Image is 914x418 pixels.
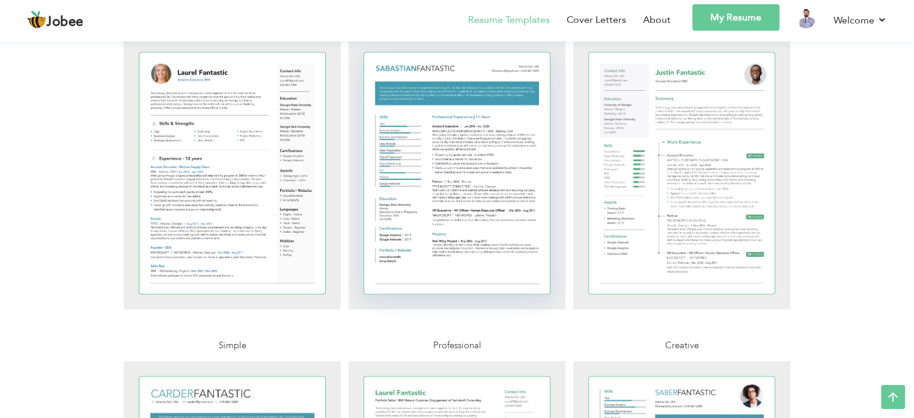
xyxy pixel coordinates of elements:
span: Creative [665,339,698,351]
span: Simple [218,339,246,351]
a: Executive [573,14,791,319]
a: Resume Templates [468,13,550,27]
span: Jobee [46,16,84,29]
span: Professional [433,339,481,351]
a: Welcome [833,13,887,28]
a: Creative [349,14,566,319]
a: Jobee [27,10,84,29]
a: Professional [124,14,341,319]
a: About [643,13,671,27]
a: My Resume [692,4,779,31]
a: Cover Letters [567,13,626,27]
img: Profile Img [796,9,815,28]
img: jobee.io [27,10,46,29]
